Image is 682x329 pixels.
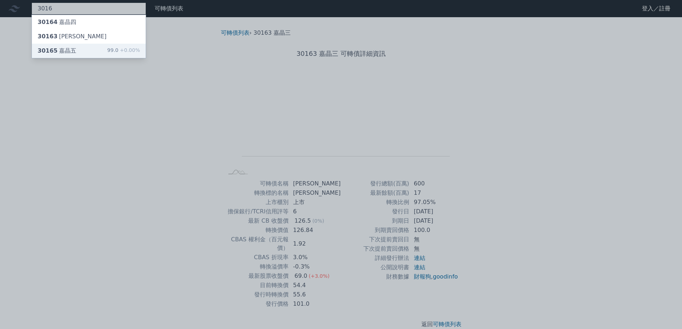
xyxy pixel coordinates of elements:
[118,47,140,53] span: +0.00%
[32,44,146,58] a: 30165嘉晶五 99.0+0.00%
[38,18,76,26] div: 嘉晶四
[38,33,58,40] span: 30163
[32,15,146,29] a: 30164嘉晶四
[38,47,58,54] span: 30165
[38,19,58,25] span: 30164
[38,47,76,55] div: 嘉晶五
[107,47,140,55] div: 99.0
[32,29,146,44] a: 30163[PERSON_NAME]
[38,32,107,41] div: [PERSON_NAME]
